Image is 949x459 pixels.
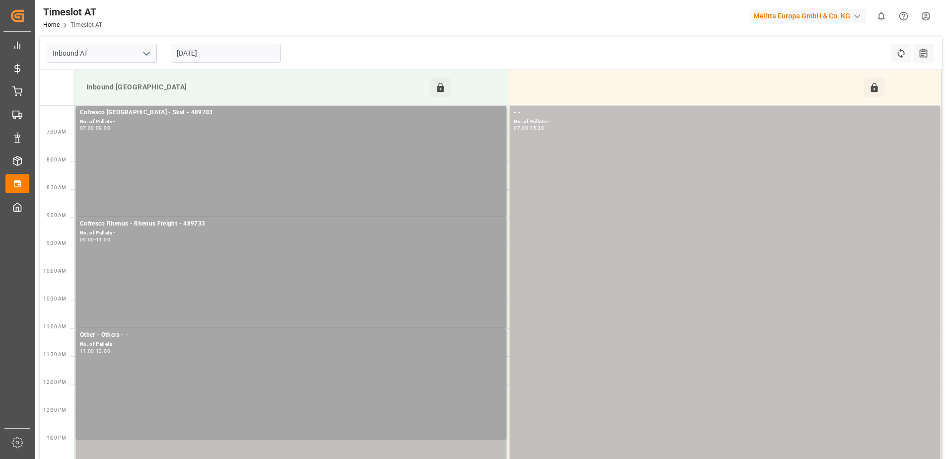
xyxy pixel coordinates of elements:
[138,46,153,61] button: open menu
[80,330,502,340] div: Other - Others - -
[94,126,96,130] div: -
[47,157,66,162] span: 8:00 AM
[43,380,66,385] span: 12:00 PM
[80,108,502,118] div: Cofresco [GEOGRAPHIC_DATA] - Skat - 489703
[43,4,102,19] div: Timeslot AT
[80,229,502,237] div: No. of Pallets -
[749,9,866,23] div: Melitta Europa GmbH & Co. KG
[96,349,110,353] div: 13:00
[514,118,936,126] div: No. of Pallets -
[96,237,110,242] div: 11:00
[47,213,66,218] span: 9:00 AM
[870,5,892,27] button: show 0 new notifications
[514,126,528,130] div: 07:00
[47,435,66,441] span: 1:00 PM
[749,6,870,25] button: Melitta Europa GmbH & Co. KG
[94,349,96,353] div: -
[80,237,94,242] div: 09:00
[80,118,502,126] div: No. of Pallets -
[47,185,66,190] span: 8:30 AM
[43,268,66,274] span: 10:00 AM
[80,349,94,353] div: 11:00
[892,5,915,27] button: Help Center
[43,407,66,413] span: 12:30 PM
[43,324,66,329] span: 11:00 AM
[82,78,430,97] div: Inbound [GEOGRAPHIC_DATA]
[43,352,66,357] span: 11:30 AM
[96,126,110,130] div: 09:00
[43,296,66,302] span: 10:30 AM
[80,126,94,130] div: 07:00
[47,129,66,135] span: 7:30 AM
[43,21,60,28] a: Home
[171,44,281,63] input: DD.MM.YYYY
[80,219,502,229] div: Cofresco Rhenus - Rhenus Freight - 489733
[514,108,936,118] div: - -
[47,240,66,246] span: 9:30 AM
[530,126,544,130] div: 15:30
[94,237,96,242] div: -
[528,126,530,130] div: -
[47,44,157,63] input: Type to search/select
[80,340,502,349] div: No. of Pallets -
